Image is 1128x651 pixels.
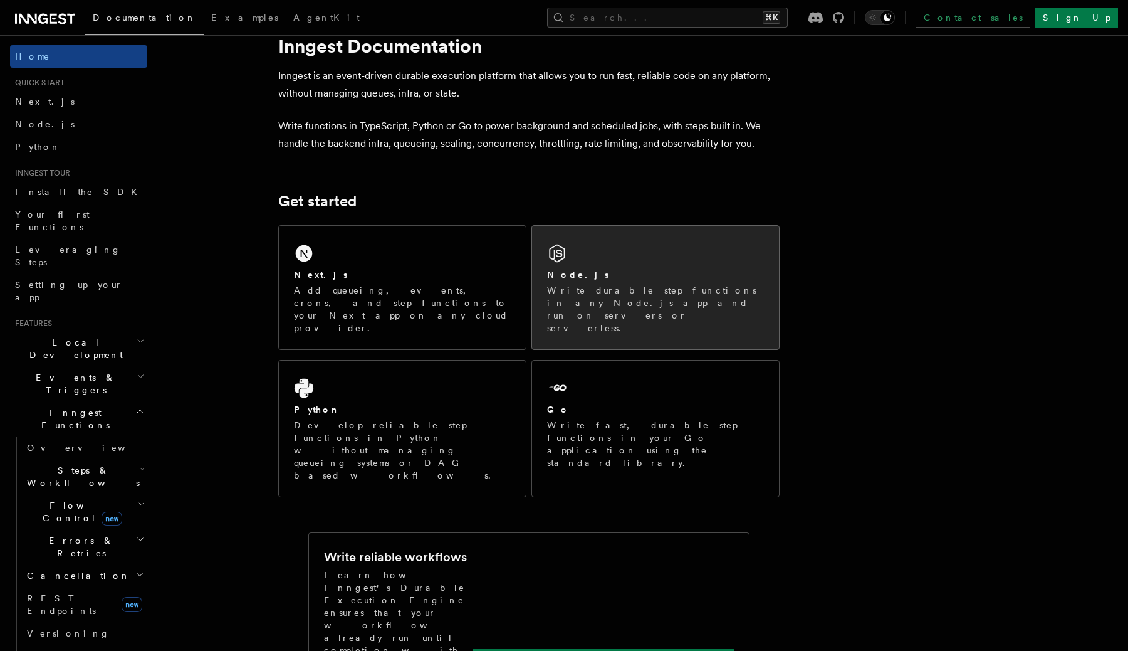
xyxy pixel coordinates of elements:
[278,34,780,57] h1: Inngest Documentation
[278,193,357,210] a: Get started
[85,4,204,35] a: Documentation
[22,569,130,582] span: Cancellation
[278,67,780,102] p: Inngest is an event-driven durable execution platform that allows you to run fast, reliable code ...
[278,225,526,350] a: Next.jsAdd queueing, events, crons, and step functions to your Next app on any cloud provider.
[294,284,511,334] p: Add queueing, events, crons, and step functions to your Next app on any cloud provider.
[916,8,1030,28] a: Contact sales
[22,534,136,559] span: Errors & Retries
[22,587,147,622] a: REST Endpointsnew
[547,419,764,469] p: Write fast, durable step functions in your Go application using the standard library.
[293,13,360,23] span: AgentKit
[547,403,570,416] h2: Go
[294,419,511,482] p: Develop reliable step functions in Python without managing queueing systems or DAG based workflows.
[294,268,348,281] h2: Next.js
[10,203,147,238] a: Your first Functions
[10,336,137,361] span: Local Development
[763,11,780,24] kbd: ⌘K
[211,13,278,23] span: Examples
[547,268,609,281] h2: Node.js
[204,4,286,34] a: Examples
[27,628,110,638] span: Versioning
[10,78,65,88] span: Quick start
[10,406,135,431] span: Inngest Functions
[10,371,137,396] span: Events & Triggers
[27,593,96,616] span: REST Endpoints
[22,494,147,529] button: Flow Controlnew
[102,512,122,526] span: new
[531,225,780,350] a: Node.jsWrite durable step functions in any Node.js app and run on servers or serverless.
[10,181,147,203] a: Install the SDK
[1035,8,1118,28] a: Sign Up
[10,90,147,113] a: Next.js
[278,117,780,152] p: Write functions in TypeScript, Python or Go to power background and scheduled jobs, with steps bu...
[286,4,367,34] a: AgentKit
[15,187,145,197] span: Install the SDK
[15,97,75,107] span: Next.js
[15,280,123,302] span: Setting up your app
[10,331,147,366] button: Local Development
[22,564,147,587] button: Cancellation
[22,529,147,564] button: Errors & Retries
[10,319,52,329] span: Features
[122,597,142,612] span: new
[10,168,70,178] span: Inngest tour
[294,403,340,416] h2: Python
[10,401,147,437] button: Inngest Functions
[10,273,147,309] a: Setting up your app
[531,360,780,497] a: GoWrite fast, durable step functions in your Go application using the standard library.
[10,45,147,68] a: Home
[10,113,147,135] a: Node.js
[547,8,788,28] button: Search...⌘K
[15,50,50,63] span: Home
[15,119,75,129] span: Node.js
[10,366,147,401] button: Events & Triggers
[22,464,140,489] span: Steps & Workflows
[10,135,147,158] a: Python
[22,459,147,494] button: Steps & Workflows
[865,10,895,25] button: Toggle dark mode
[10,238,147,273] a: Leveraging Steps
[324,548,467,566] h2: Write reliable workflows
[93,13,196,23] span: Documentation
[15,142,61,152] span: Python
[22,499,138,524] span: Flow Control
[547,284,764,334] p: Write durable step functions in any Node.js app and run on servers or serverless.
[15,209,90,232] span: Your first Functions
[22,622,147,645] a: Versioning
[22,437,147,459] a: Overview
[27,443,156,453] span: Overview
[15,245,121,267] span: Leveraging Steps
[278,360,526,497] a: PythonDevelop reliable step functions in Python without managing queueing systems or DAG based wo...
